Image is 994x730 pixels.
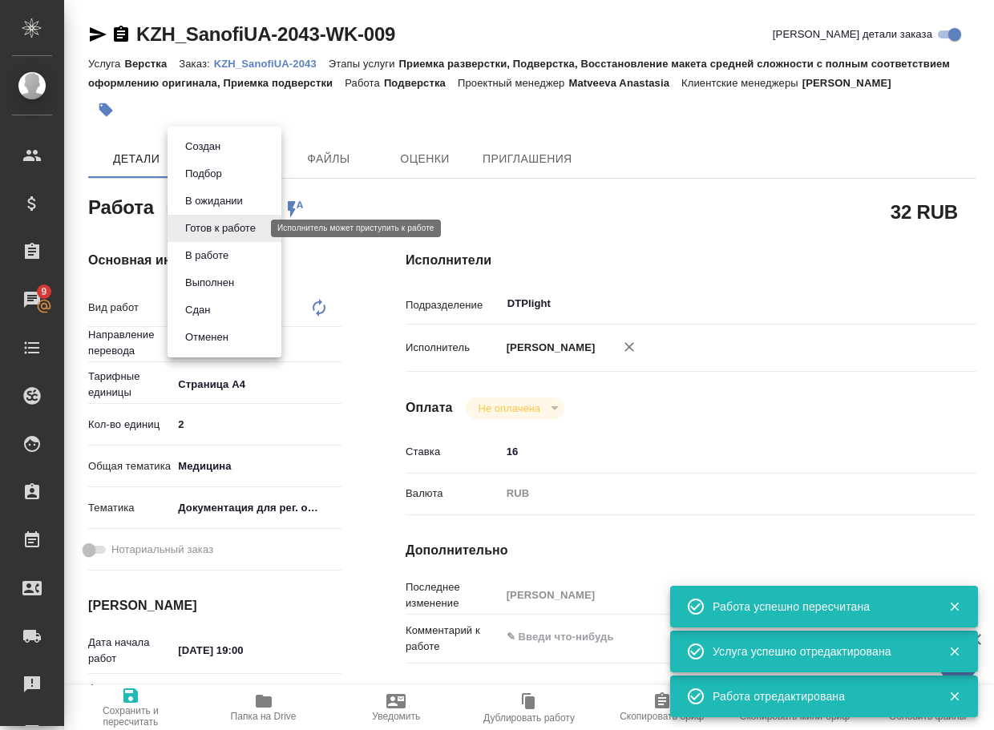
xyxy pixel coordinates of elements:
button: Сдан [180,301,215,319]
div: Услуга успешно отредактирована [713,643,924,659]
button: Закрыть [938,599,971,614]
button: В работе [180,247,233,264]
div: Работа успешно пересчитана [713,599,924,615]
button: Закрыть [938,644,971,659]
button: Отменен [180,329,233,346]
button: Создан [180,138,225,155]
button: В ожидании [180,192,248,210]
button: Закрыть [938,689,971,704]
button: Готов к работе [180,220,261,237]
button: Подбор [180,165,227,183]
button: Выполнен [180,274,239,292]
div: Работа отредактирована [713,688,924,704]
